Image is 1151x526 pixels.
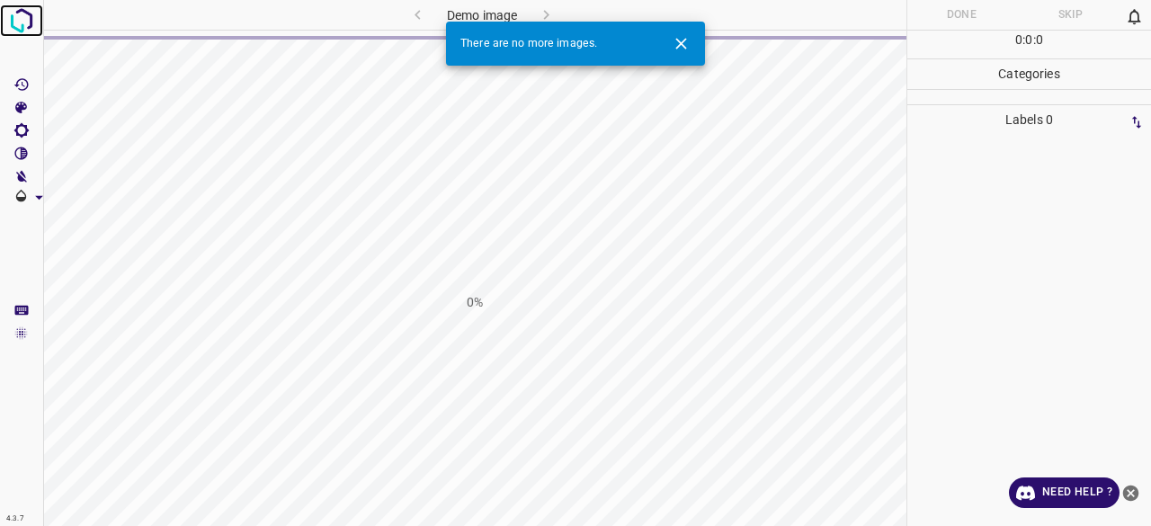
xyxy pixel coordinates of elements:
span: There are no more images. [460,36,597,52]
h6: Demo image [447,4,517,30]
p: 0 [1015,31,1022,49]
div: 4.3.7 [2,512,29,526]
a: Need Help ? [1009,477,1120,508]
p: 0 [1036,31,1043,49]
div: : : [1015,31,1043,58]
p: Labels 0 [913,105,1146,135]
button: Close [665,27,698,60]
p: Categories [907,59,1151,89]
p: 0 [1025,31,1032,49]
img: logo [5,4,38,37]
h1: 0% [467,293,483,312]
button: close-help [1120,477,1142,508]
